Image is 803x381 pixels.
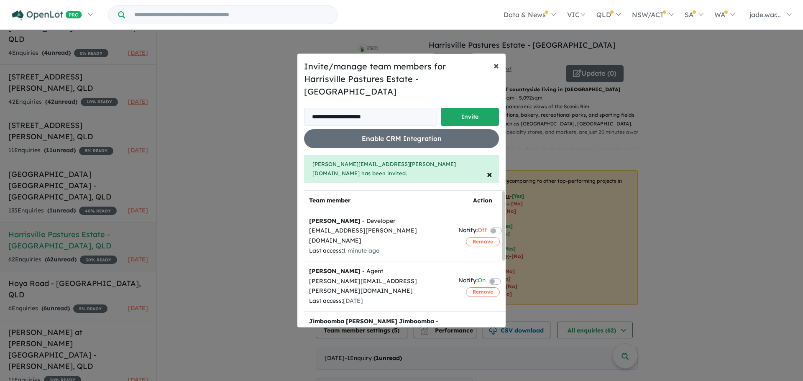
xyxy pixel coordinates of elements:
[304,60,499,98] h5: Invite/manage team members for Harrisville Pastures Estate - [GEOGRAPHIC_DATA]
[458,326,486,337] div: Notify:
[309,296,448,306] div: Last access:
[749,10,781,19] span: jade.war...
[309,317,434,325] strong: Jimboomba [PERSON_NAME] Jimboomba
[480,162,499,186] button: Close
[458,225,487,237] div: Notify:
[304,129,499,148] button: Enable CRM Integration
[309,216,448,226] div: - Developer
[478,276,486,287] span: On
[309,317,448,337] div: - Developer
[343,297,363,304] span: [DATE]
[12,10,82,20] img: Openlot PRO Logo White
[309,217,361,225] strong: [PERSON_NAME]
[309,246,448,256] div: Last access:
[478,326,486,337] span: On
[441,108,499,126] button: Invite
[309,267,361,275] strong: [PERSON_NAME]
[466,237,500,246] button: Remove
[127,6,335,24] input: Try estate name, suburb, builder or developer
[453,190,512,211] th: Action
[458,276,486,287] div: Notify:
[343,247,380,254] span: 1 minute ago
[309,266,448,276] div: - Agent
[466,287,500,297] button: Remove
[304,155,499,183] div: [PERSON_NAME][EMAIL_ADDRESS][PERSON_NAME][DOMAIN_NAME] has been invited.
[478,225,487,237] span: Off
[487,168,492,180] span: ×
[304,190,453,211] th: Team member
[494,59,499,72] span: ×
[309,226,448,246] div: [EMAIL_ADDRESS][PERSON_NAME][DOMAIN_NAME]
[309,276,448,297] div: [PERSON_NAME][EMAIL_ADDRESS][PERSON_NAME][DOMAIN_NAME]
